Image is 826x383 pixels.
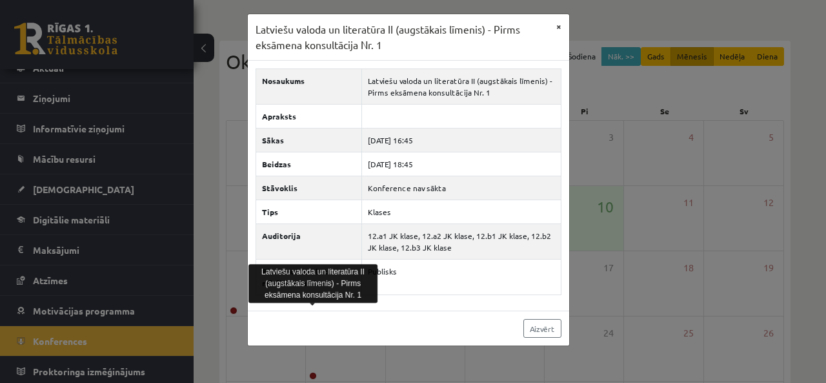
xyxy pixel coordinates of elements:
[361,69,561,105] td: Latviešu valoda un literatūra II (augstākais līmenis) - Pirms eksāmena konsultācija Nr. 1
[256,152,361,176] th: Beidzas
[361,260,561,295] td: Publisks
[248,264,378,303] div: Latviešu valoda un literatūra II (augstākais līmenis) - Pirms eksāmena konsultācija Nr. 1
[256,105,361,129] th: Apraksts
[361,129,561,152] td: [DATE] 16:45
[361,224,561,260] td: 12.a1 JK klase, 12.a2 JK klase, 12.b1 JK klase, 12.b2 JK klase, 12.b3 JK klase
[549,14,569,39] button: ×
[256,176,361,200] th: Stāvoklis
[256,224,361,260] th: Auditorija
[361,200,561,224] td: Klases
[523,319,561,338] a: Aizvērt
[361,152,561,176] td: [DATE] 18:45
[256,129,361,152] th: Sākas
[256,22,549,52] h3: Latviešu valoda un literatūra II (augstākais līmenis) - Pirms eksāmena konsultācija Nr. 1
[256,69,361,105] th: Nosaukums
[256,200,361,224] th: Tips
[256,260,361,295] th: Pievienot ierakstu mācību resursiem
[361,176,561,200] td: Konference nav sākta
